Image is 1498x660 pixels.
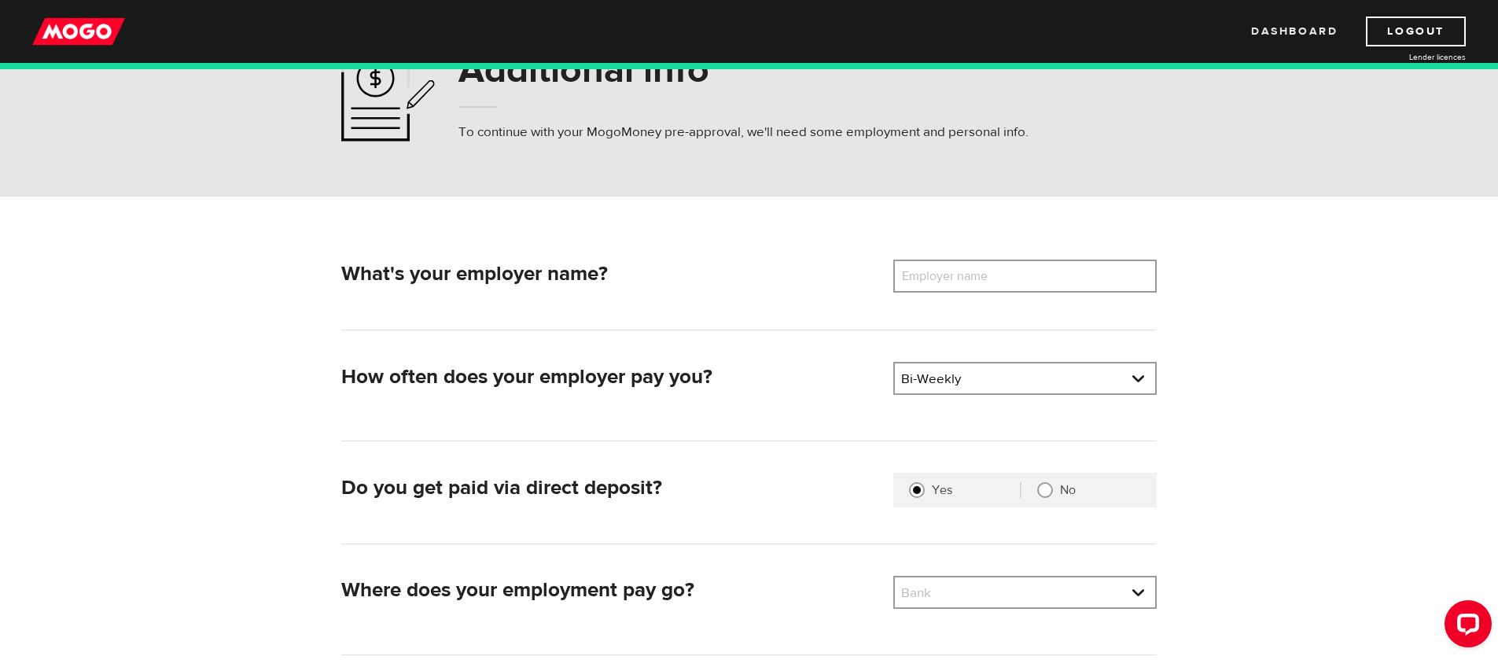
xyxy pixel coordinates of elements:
[341,365,881,389] h2: How often does your employer pay you?
[341,47,435,142] img: application-ef4f7aff46a5c1a1d42a38d909f5b40b.svg
[1060,482,1141,498] label: No
[341,476,881,500] h2: Do you get paid via direct deposit?
[1037,482,1053,498] input: No
[1432,594,1498,660] iframe: LiveChat chat widget
[932,482,1020,498] label: Yes
[458,123,1029,142] p: To continue with your MogoMoney pre-approval, we'll need some employment and personal info.
[32,17,125,46] img: mogo_logo-11ee424be714fa7cbb0f0f49df9e16ec.png
[341,262,881,286] h2: What's your employer name?
[1366,17,1466,46] a: Logout
[1251,17,1338,46] a: Dashboard
[458,50,1029,90] h1: Additional info
[1348,51,1466,63] a: Lender licences
[893,260,1020,293] label: Employer name
[909,482,925,498] input: Yes
[341,578,881,603] h2: Where does your employment pay go?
